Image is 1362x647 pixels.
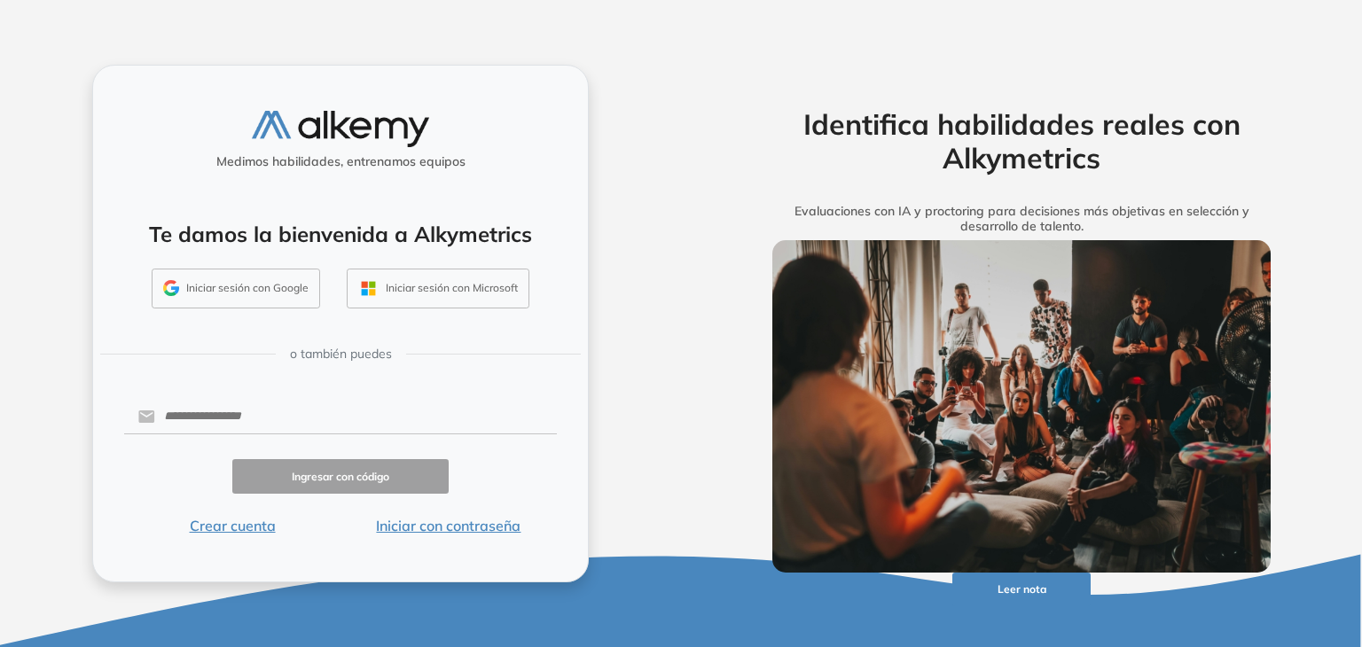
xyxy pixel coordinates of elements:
[163,280,179,296] img: GMAIL_ICON
[952,573,1091,607] button: Leer nota
[232,459,449,494] button: Ingresar con código
[252,111,429,147] img: logo-alkemy
[100,154,581,169] h5: Medimos habilidades, entrenamos equipos
[116,222,565,247] h4: Te damos la bienvenida a Alkymetrics
[124,515,340,536] button: Crear cuenta
[358,278,379,299] img: OUTLOOK_ICON
[340,515,557,536] button: Iniciar con contraseña
[152,269,320,309] button: Iniciar sesión con Google
[772,240,1271,572] img: img-more-info
[745,107,1298,175] h2: Identifica habilidades reales con Alkymetrics
[347,269,529,309] button: Iniciar sesión con Microsoft
[290,345,392,363] span: o también puedes
[745,204,1298,234] h5: Evaluaciones con IA y proctoring para decisiones más objetivas en selección y desarrollo de talento.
